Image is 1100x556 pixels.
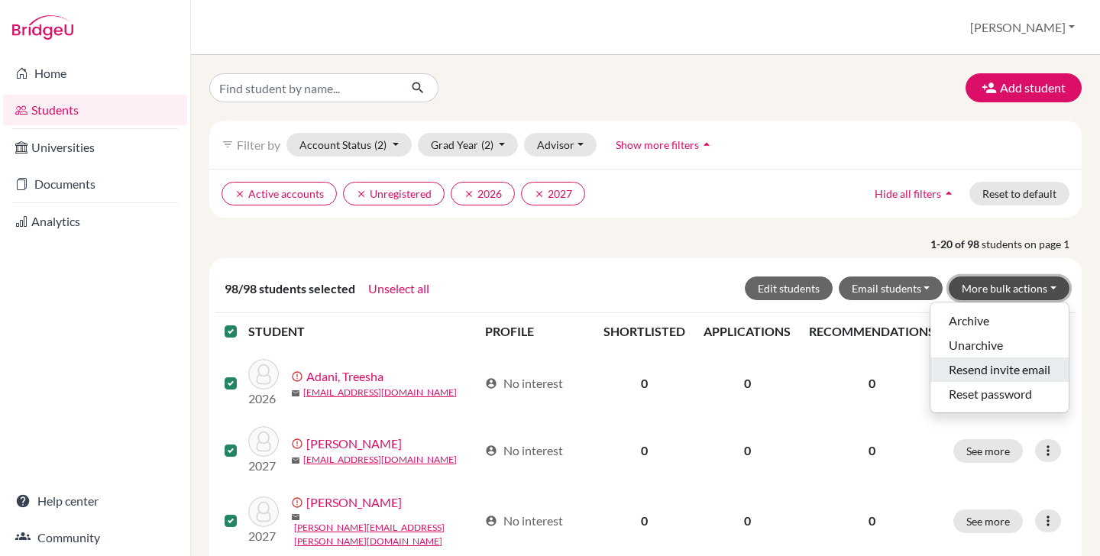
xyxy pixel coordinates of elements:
[291,512,300,522] span: mail
[603,133,727,157] button: Show more filtersarrow_drop_up
[303,386,457,399] a: [EMAIL_ADDRESS][DOMAIN_NAME]
[306,493,402,512] a: [PERSON_NAME]
[524,133,597,157] button: Advisor
[374,138,387,151] span: (2)
[953,439,1023,463] button: See more
[225,280,355,298] span: 98/98 students selected
[476,313,595,350] th: PROFILE
[594,417,694,484] td: 0
[12,15,73,40] img: Bridge-U
[291,438,306,450] span: error_outline
[969,182,1069,205] button: Reset to default
[291,456,300,465] span: mail
[930,333,1069,357] button: Unarchive
[222,138,234,150] i: filter_list
[248,527,279,545] p: 2027
[966,73,1082,102] button: Add student
[481,138,493,151] span: (2)
[209,73,399,102] input: Find student by name...
[699,137,714,152] i: arrow_drop_up
[485,512,563,530] div: No interest
[485,377,497,390] span: account_circle
[930,302,1069,413] ul: More bulk actions
[534,189,545,199] i: clear
[291,496,306,509] span: error_outline
[930,357,1069,382] button: Resend invite email
[356,189,367,199] i: clear
[291,370,306,383] span: error_outline
[982,236,1082,252] span: students on page 1
[3,169,187,199] a: Documents
[485,444,497,457] span: account_circle
[294,521,477,548] a: [PERSON_NAME][EMAIL_ADDRESS][PERSON_NAME][DOMAIN_NAME]
[521,182,585,205] button: clear2027
[248,426,279,457] img: Agrawal, Aaradhya
[800,313,944,350] th: RECOMMENDATIONS
[248,359,279,390] img: Adani, Treesha
[594,350,694,417] td: 0
[248,390,279,408] p: 2026
[594,313,694,350] th: SHORTLISTED
[694,350,800,417] td: 0
[3,522,187,553] a: Community
[3,206,187,237] a: Analytics
[963,13,1082,42] button: [PERSON_NAME]
[3,58,187,89] a: Home
[930,309,1069,333] button: Archive
[949,276,1069,300] button: More bulk actions
[248,496,279,527] img: Amin, Trisha
[862,182,969,205] button: Hide all filtersarrow_drop_up
[306,367,383,386] a: Adani, Treesha
[485,515,497,527] span: account_circle
[485,441,563,460] div: No interest
[464,189,474,199] i: clear
[3,486,187,516] a: Help center
[809,441,935,460] p: 0
[451,182,515,205] button: clear2026
[367,279,430,299] button: Unselect all
[953,509,1023,533] button: See more
[3,95,187,125] a: Students
[839,276,943,300] button: Email students
[343,182,445,205] button: clearUnregistered
[616,138,699,151] span: Show more filters
[286,133,412,157] button: Account Status(2)
[694,313,800,350] th: APPLICATIONS
[237,137,280,152] span: Filter by
[930,236,982,252] strong: 1-20 of 98
[875,187,941,200] span: Hide all filters
[418,133,519,157] button: Grad Year(2)
[930,382,1069,406] button: Reset password
[306,435,402,453] a: [PERSON_NAME]
[235,189,245,199] i: clear
[745,276,833,300] button: Edit students
[694,417,800,484] td: 0
[809,374,935,393] p: 0
[291,389,300,398] span: mail
[248,457,279,475] p: 2027
[303,453,457,467] a: [EMAIL_ADDRESS][DOMAIN_NAME]
[222,182,337,205] button: clearActive accounts
[3,132,187,163] a: Universities
[248,313,475,350] th: STUDENT
[809,512,935,530] p: 0
[485,374,563,393] div: No interest
[941,186,956,201] i: arrow_drop_up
